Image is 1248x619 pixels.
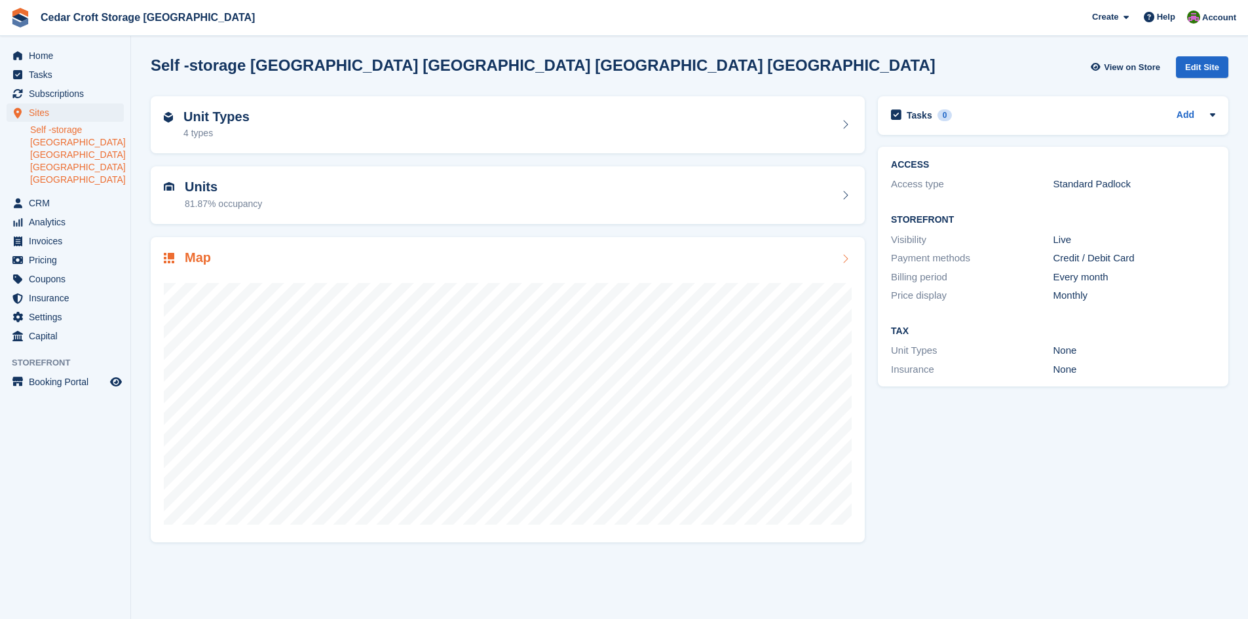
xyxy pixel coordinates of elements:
[164,253,174,263] img: map-icn-33ee37083ee616e46c38cad1a60f524a97daa1e2b2c8c0bc3eb3415660979fc1.svg
[1176,56,1228,78] div: Edit Site
[10,8,30,28] img: stora-icon-8386f47178a22dfd0bd8f6a31ec36ba5ce8667c1dd55bd0f319d3a0aa187defe.svg
[7,251,124,269] a: menu
[185,197,262,211] div: 81.87% occupancy
[891,215,1215,225] h2: Storefront
[1089,56,1165,78] a: View on Store
[1187,10,1200,24] img: Mark Orchard
[891,160,1215,170] h2: ACCESS
[35,7,260,28] a: Cedar Croft Storage [GEOGRAPHIC_DATA]
[183,126,250,140] div: 4 types
[1176,56,1228,83] a: Edit Site
[1053,362,1215,377] div: None
[7,213,124,231] a: menu
[151,96,865,154] a: Unit Types 4 types
[29,194,107,212] span: CRM
[29,103,107,122] span: Sites
[29,232,107,250] span: Invoices
[7,232,124,250] a: menu
[7,289,124,307] a: menu
[891,362,1053,377] div: Insurance
[1177,108,1194,123] a: Add
[891,251,1053,266] div: Payment methods
[1053,288,1215,303] div: Monthly
[29,373,107,391] span: Booking Portal
[7,103,124,122] a: menu
[7,308,124,326] a: menu
[151,166,865,224] a: Units 81.87% occupancy
[1104,61,1160,74] span: View on Store
[29,66,107,84] span: Tasks
[7,194,124,212] a: menu
[185,250,211,265] h2: Map
[891,288,1053,303] div: Price display
[108,374,124,390] a: Preview store
[891,177,1053,192] div: Access type
[907,109,932,121] h2: Tasks
[7,47,124,65] a: menu
[29,84,107,103] span: Subscriptions
[12,356,130,369] span: Storefront
[891,326,1215,337] h2: Tax
[29,251,107,269] span: Pricing
[891,233,1053,248] div: Visibility
[29,47,107,65] span: Home
[185,179,262,195] h2: Units
[7,66,124,84] a: menu
[1053,251,1215,266] div: Credit / Debit Card
[1053,233,1215,248] div: Live
[30,124,124,186] a: Self -storage [GEOGRAPHIC_DATA] [GEOGRAPHIC_DATA] [GEOGRAPHIC_DATA] [GEOGRAPHIC_DATA]
[151,237,865,543] a: Map
[29,213,107,231] span: Analytics
[29,327,107,345] span: Capital
[29,270,107,288] span: Coupons
[183,109,250,124] h2: Unit Types
[7,84,124,103] a: menu
[7,373,124,391] a: menu
[7,327,124,345] a: menu
[1202,11,1236,24] span: Account
[1053,177,1215,192] div: Standard Padlock
[937,109,953,121] div: 0
[164,182,174,191] img: unit-icn-7be61d7bf1b0ce9d3e12c5938cc71ed9869f7b940bace4675aadf7bd6d80202e.svg
[29,289,107,307] span: Insurance
[164,112,173,122] img: unit-type-icn-2b2737a686de81e16bb02015468b77c625bbabd49415b5ef34ead5e3b44a266d.svg
[151,56,936,74] h2: Self -storage [GEOGRAPHIC_DATA] [GEOGRAPHIC_DATA] [GEOGRAPHIC_DATA] [GEOGRAPHIC_DATA]
[891,343,1053,358] div: Unit Types
[29,308,107,326] span: Settings
[1092,10,1118,24] span: Create
[891,270,1053,285] div: Billing period
[7,270,124,288] a: menu
[1053,270,1215,285] div: Every month
[1053,343,1215,358] div: None
[1157,10,1175,24] span: Help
